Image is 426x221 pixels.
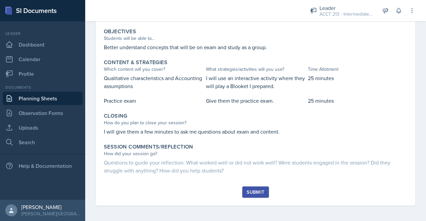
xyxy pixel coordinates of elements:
p: Practice exam [104,97,203,105]
p: 25 minutes [308,97,407,105]
a: Uploads [3,121,83,134]
a: Search [3,136,83,149]
p: Qualitative characteristics and Accounting assumptions [104,74,203,90]
div: ACCT 213 - Intermediate Accounting I / Fall 2025 [319,11,373,18]
p: I will use an interactive activity where they will play a Blooket I prepared. [206,74,306,90]
button: Submit [242,186,269,198]
div: Questions to guide your reflection: What worked well or did not work well? Were students engaged ... [104,159,407,174]
p: Give them the practice exam. [206,97,306,105]
div: Help & Documentation [3,159,83,172]
label: Session Comments/Reflection [104,144,193,150]
p: Better understand concepts that will be on exam and study as a group. [104,43,407,51]
div: Students will be able to... [104,35,407,42]
a: Profile [3,67,83,80]
p: 25 minutes [308,74,407,82]
p: I will give them a few minutes to ask me questions about exam and content. [104,128,407,136]
a: Planning Sheets [3,92,83,105]
div: Leader [319,4,373,12]
div: Documents [3,84,83,90]
div: Time Allotment [308,66,407,73]
div: Which content will you cover? [104,66,203,73]
label: Objectives [104,28,136,35]
a: Dashboard [3,38,83,51]
a: Observation Forms [3,106,83,120]
div: How do you plan to close your session? [104,119,407,126]
label: Closing [104,113,127,119]
div: Leader [3,31,83,37]
div: [PERSON_NAME] [21,204,80,210]
div: Submit [247,189,264,195]
div: What strategies/activities will you use? [206,66,306,73]
div: How did your session go? [104,150,407,157]
div: [PERSON_NAME][GEOGRAPHIC_DATA] [21,210,80,217]
a: Calendar [3,53,83,66]
label: Content & Strategies [104,59,167,66]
